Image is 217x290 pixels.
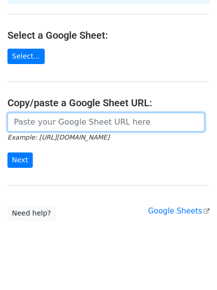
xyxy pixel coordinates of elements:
a: Select... [7,49,45,64]
a: Need help? [7,206,56,221]
a: Google Sheets [148,207,210,216]
input: Next [7,152,33,168]
h4: Copy/paste a Google Sheet URL: [7,97,210,109]
input: Paste your Google Sheet URL here [7,113,205,132]
small: Example: [URL][DOMAIN_NAME] [7,134,109,141]
h4: Select a Google Sheet: [7,29,210,41]
iframe: Chat Widget [167,242,217,290]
